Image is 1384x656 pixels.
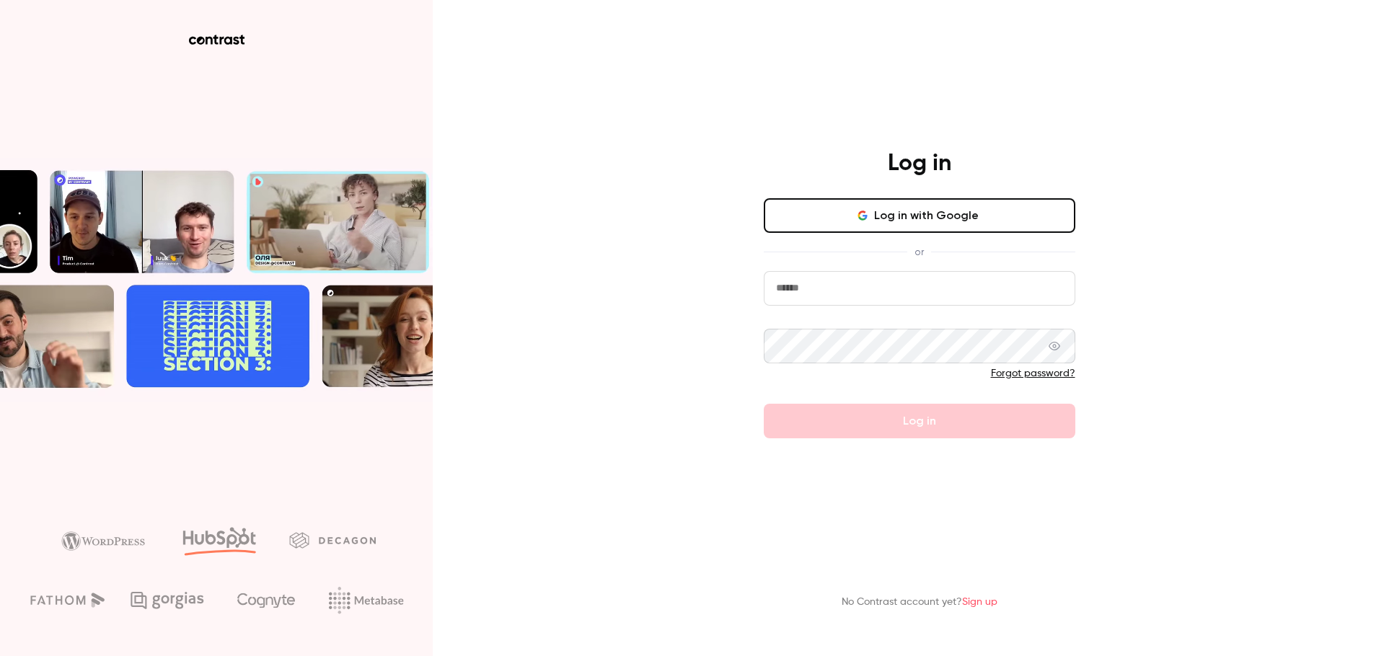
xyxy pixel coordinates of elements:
[764,198,1075,233] button: Log in with Google
[907,244,931,260] span: or
[289,532,376,548] img: decagon
[991,368,1075,378] a: Forgot password?
[962,597,997,607] a: Sign up
[842,595,997,610] p: No Contrast account yet?
[888,149,951,178] h4: Log in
